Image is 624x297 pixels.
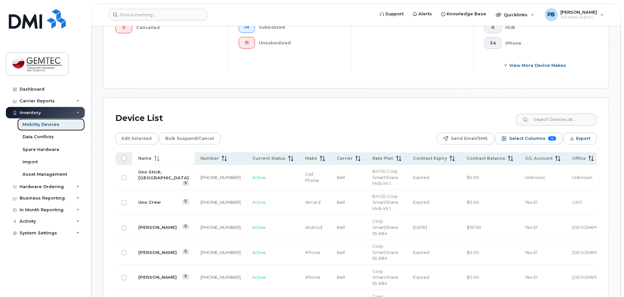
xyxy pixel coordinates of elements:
[548,136,556,141] span: 10
[109,9,207,21] input: Find something...
[259,21,341,33] div: Subsidized
[252,175,266,180] span: Active
[572,175,592,180] span: Unknown
[451,134,488,143] span: Send Email/SMS
[385,11,404,17] span: Support
[121,25,127,30] span: 0
[372,269,398,286] span: Corp SmartShare 55 36M
[305,225,322,230] span: Android
[305,275,320,280] span: iPhone
[560,9,597,15] span: [PERSON_NAME]
[372,194,398,211] span: BYOD Corp SmartShare Mob Int 10
[337,156,353,161] span: Carrier
[572,156,586,161] span: Office
[467,275,479,280] span: $0.00
[564,133,597,144] button: Export
[525,275,537,280] span: 744.01
[337,175,345,180] span: Bell
[509,134,545,143] span: Select Columns
[239,21,255,33] button: 58
[136,22,218,33] div: Cancelled
[183,249,189,254] a: View Last Bill
[337,225,345,230] span: Bell
[115,133,158,144] button: Edit Selected
[491,8,539,21] div: Quicklinks
[159,133,220,144] button: Bulk Suspend/Cancel
[138,275,177,280] a: [PERSON_NAME]
[201,156,219,161] span: Number
[115,110,163,127] div: Device List
[490,25,496,30] span: 0
[244,24,249,30] span: 58
[525,225,537,230] span: 744.01
[413,200,429,205] span: Expired
[183,181,189,186] a: View Last Bill
[305,171,319,183] span: Cell Phone
[375,7,408,21] a: Support
[201,275,241,280] a: [PHONE_NUMBER]
[183,224,189,229] a: View Last Bill
[505,22,587,33] div: HUB
[305,156,317,161] span: Make
[560,15,597,20] span: Wireless Admin
[201,200,241,205] a: [PHONE_NUMBER]
[201,225,241,230] a: [PHONE_NUMBER]
[467,156,505,161] span: Contract Balance
[239,37,255,49] button: 15
[484,37,501,49] button: 24
[572,275,618,280] span: [GEOGRAPHIC_DATA]
[572,250,618,255] span: [GEOGRAPHIC_DATA]
[305,250,320,255] span: iPhone
[525,175,545,180] span: Unknown
[413,275,429,280] span: Expired
[305,200,320,205] span: Aircard
[337,200,345,205] span: Bell
[516,114,597,126] input: Search Device List ...
[467,200,479,205] span: $0.00
[259,37,341,49] div: Unsubsidized
[509,62,566,68] span: View More Device Makes
[138,156,152,161] span: Name
[437,133,494,144] button: Send Email/SMS
[252,200,266,205] span: Active
[138,169,189,181] a: Uxo Stick, [GEOGRAPHIC_DATA]
[484,59,586,71] button: View More Device Makes
[252,225,266,230] span: Active
[413,175,429,180] span: Expired
[572,225,618,230] span: [GEOGRAPHIC_DATA]
[138,225,177,230] a: [PERSON_NAME]
[183,274,189,279] a: View Last Bill
[467,225,481,230] span: $157.50
[408,7,437,21] a: Alerts
[252,156,286,161] span: Current Status
[115,22,132,33] button: 0
[183,199,189,204] a: View Last Bill
[504,12,527,17] span: Quicklinks
[525,200,537,205] span: 744.01
[447,11,486,17] span: Knowledge Base
[525,250,537,255] span: 744.01
[372,156,394,161] span: Rate Plan
[201,250,241,255] a: [PHONE_NUMBER]
[244,40,249,45] span: 15
[547,11,555,19] span: PB
[252,275,266,280] span: Active
[122,134,152,143] span: Edit Selected
[165,134,214,143] span: Bulk Suspend/Cancel
[337,275,345,280] span: Bell
[372,218,398,236] span: Corp SmartShare 55 36M
[337,250,345,255] span: Bell
[413,225,427,230] span: [DATE]
[201,175,241,180] a: [PHONE_NUMBER]
[467,175,479,180] span: $0.00
[413,156,447,161] span: Contract Expiry
[372,244,398,261] span: Corp SmartShare 55 36M
[437,7,491,21] a: Knowledge Base
[138,250,177,255] a: [PERSON_NAME]
[372,169,398,186] span: BYOD Corp SmartShare Mob Int 10
[572,200,582,205] span: UXO
[525,156,553,161] span: G/L Account
[490,40,496,46] span: 24
[495,133,562,144] button: Select Columns 10
[252,250,266,255] span: Active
